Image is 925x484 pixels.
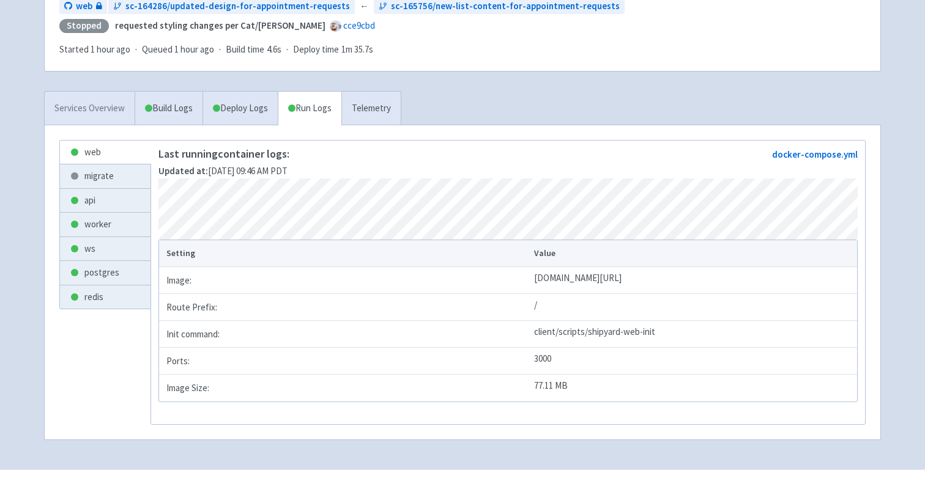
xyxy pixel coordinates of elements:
[59,19,109,33] div: Stopped
[158,148,289,160] p: Last running container logs:
[159,267,530,294] td: Image:
[60,189,150,213] a: api
[341,43,373,57] span: 1m 35.7s
[174,43,214,55] time: 1 hour ago
[142,43,214,55] span: Queued
[293,43,339,57] span: Deploy time
[530,267,857,294] td: [DOMAIN_NAME][URL]
[115,20,325,31] strong: requested styling changes per Cat/[PERSON_NAME]
[226,43,264,57] span: Build time
[159,348,530,375] td: Ports:
[530,321,857,348] td: client/scripts/shipyard-web-init
[159,240,530,267] th: Setting
[59,43,381,57] div: · · ·
[91,43,130,55] time: 1 hour ago
[530,348,857,375] td: 3000
[159,321,530,348] td: Init command:
[60,213,150,237] a: worker
[159,294,530,321] td: Route Prefix:
[341,92,401,125] a: Telemetry
[45,92,135,125] a: Services Overview
[159,375,530,402] td: Image Size:
[59,43,130,55] span: Started
[202,92,278,125] a: Deploy Logs
[278,92,341,125] a: Run Logs
[60,141,150,164] a: web
[60,285,150,309] a: redis
[530,294,857,321] td: /
[530,240,857,267] th: Value
[60,261,150,285] a: postgres
[772,148,858,160] a: docker-compose.yml
[135,92,202,125] a: Build Logs
[60,237,150,261] a: ws
[530,375,857,402] td: 77.11 MB
[343,20,375,31] a: cce9cbd
[158,165,288,177] span: [DATE] 09:46 AM PDT
[158,165,208,177] strong: Updated at:
[60,164,150,188] a: migrate
[267,43,281,57] span: 4.6s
